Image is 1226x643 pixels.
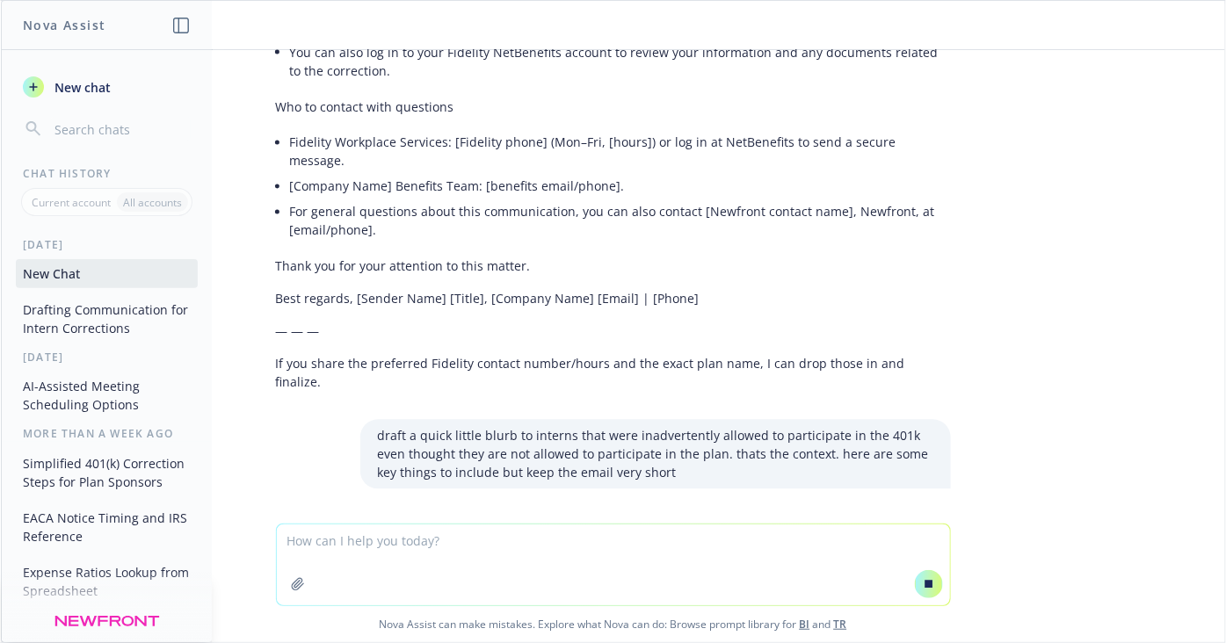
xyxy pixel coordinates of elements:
button: New Chat [16,259,198,288]
a: TR [834,617,847,632]
p: Who to contact with questions [276,98,951,116]
p: Best regards, [Sender Name] [Title], [Company Name] [Email] | [Phone] [276,290,951,308]
button: Drafting Communication for Intern Corrections [16,295,198,343]
p: All accounts [123,195,182,210]
p: If you share the preferred Fidelity contact number/hours and the exact plan name, I can drop thos... [276,355,951,392]
button: New chat [16,71,198,103]
input: Search chats [51,117,191,141]
button: AI-Assisted Meeting Scheduling Options [16,372,198,419]
span: Nova Assist can make mistakes. Explore what Nova can do: Browse prompt library for and [8,606,1218,642]
p: Thank you for your attention to this matter. [276,257,951,276]
li: [Company Name] Benefits Team: [benefits email/phone]. [290,174,951,199]
div: More than a week ago [2,426,212,441]
h1: Nova Assist [23,16,105,34]
button: Simplified 401(k) Correction Steps for Plan Sponsors [16,449,198,496]
p: — — — [276,322,951,341]
li: For general questions about this communication, you can also contact [Newfront contact name], New... [290,199,951,243]
li: You can also log in to your Fidelity NetBenefits account to review your information and any docum... [290,40,951,83]
a: BI [800,617,810,632]
div: Chat History [2,166,212,181]
button: Expense Ratios Lookup from Spreadsheet [16,558,198,605]
p: Current account [32,195,111,210]
li: Fidelity Workplace Services: [Fidelity phone] (Mon–Fri, [hours]) or log in at NetBenefits to send... [290,130,951,174]
span: New chat [51,78,111,97]
div: [DATE] [2,350,212,365]
div: [DATE] [2,237,212,252]
button: EACA Notice Timing and IRS Reference [16,503,198,551]
p: draft a quick little blurb to interns that were inadvertently allowed to participate in the 401k ... [378,427,933,482]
